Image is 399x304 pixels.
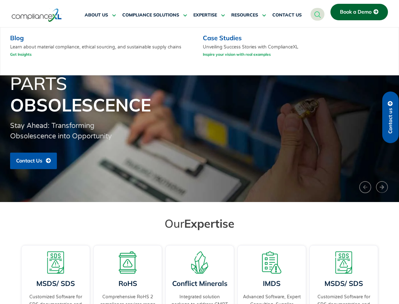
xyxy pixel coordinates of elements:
[193,12,217,18] span: EXPERTISE
[10,44,194,60] p: Learn about material compliance, ethical sourcing, and sustainable supply chains
[10,153,57,169] a: Contact Us
[172,279,227,288] a: Conflict Minerals
[45,251,67,274] img: A warning board with SDS displaying
[12,8,62,22] img: logo-one.svg
[203,44,298,60] p: Unveiling Success Stories with ComplianceXL
[261,251,283,274] img: A list board with a warning
[23,216,377,231] h2: Our
[122,8,187,23] a: COMPLIANCE SOLUTIONS
[231,12,258,18] span: RESOURCES
[184,216,234,231] span: Expertise
[36,279,75,288] a: MSDS/ SDS
[203,34,242,42] a: Case Studies
[10,121,116,142] div: Stay Ahead: Transforming Obsolescence into Opportunity
[272,8,302,23] a: CONTACT US
[388,108,393,134] span: Contact us
[263,279,281,288] a: IMDS
[85,8,116,23] a: ABOUT US
[10,94,151,116] span: Obsolescence
[382,92,399,143] a: Contact us
[311,8,324,21] a: navsearch-button
[85,12,108,18] span: ABOUT US
[340,9,372,15] span: Book a Demo
[272,12,302,18] span: CONTACT US
[10,34,24,42] a: Blog
[117,251,139,274] img: A board with a warning sign
[330,4,388,20] a: Book a Demo
[16,158,42,164] span: Contact Us
[193,8,225,23] a: EXPERTISE
[122,12,179,18] span: COMPLIANCE SOLUTIONS
[231,8,266,23] a: RESOURCES
[10,73,389,116] h1: Parts
[118,279,137,288] a: RoHS
[203,50,271,58] a: Inspire your vision with real examples
[189,251,211,274] img: A representation of minerals
[10,50,32,58] a: Get Insights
